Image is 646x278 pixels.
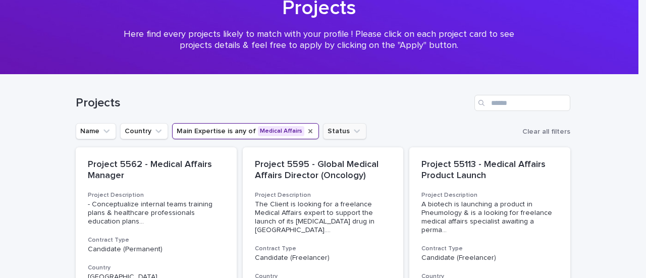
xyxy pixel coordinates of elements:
[518,124,570,139] button: Clear all filters
[76,96,470,110] h1: Projects
[255,191,392,199] h3: Project Description
[172,123,319,139] button: Main Expertise
[421,200,558,234] span: A biotech is launching a product in Pneumology & is a looking for freelance medical affairs speci...
[88,245,225,254] p: Candidate (Permanent)
[421,191,558,199] h3: Project Description
[323,123,366,139] button: Status
[88,200,225,226] span: - Conceptualize internal teams training plans & healthcare professionals education plans ...
[255,200,392,234] div: The Client is looking for a freelance Medical Affairs expert to support the launch of its cancer ...
[88,264,225,272] h3: Country
[117,29,521,51] p: Here find every projects likely to match with your profile ! Please click on each project card to...
[255,254,392,262] p: Candidate (Freelancer)
[255,245,392,253] h3: Contract Type
[255,200,392,234] span: The Client is looking for a freelance Medical Affairs expert to support the launch of its [MEDICA...
[421,254,558,262] p: Candidate (Freelancer)
[474,95,570,111] input: Search
[421,245,558,253] h3: Contract Type
[120,123,168,139] button: Country
[76,123,116,139] button: Name
[88,200,225,226] div: - Conceptualize internal teams training plans & healthcare professionals education plans - Elabor...
[522,128,570,135] span: Clear all filters
[421,159,558,181] p: Project 55113 - Medical Affairs Product Launch
[88,159,225,181] p: Project 5562 - Medical Affairs Manager
[88,236,225,244] h3: Contract Type
[88,191,225,199] h3: Project Description
[255,159,392,181] p: Project 5595 - Global Medical Affairs Director (Oncology)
